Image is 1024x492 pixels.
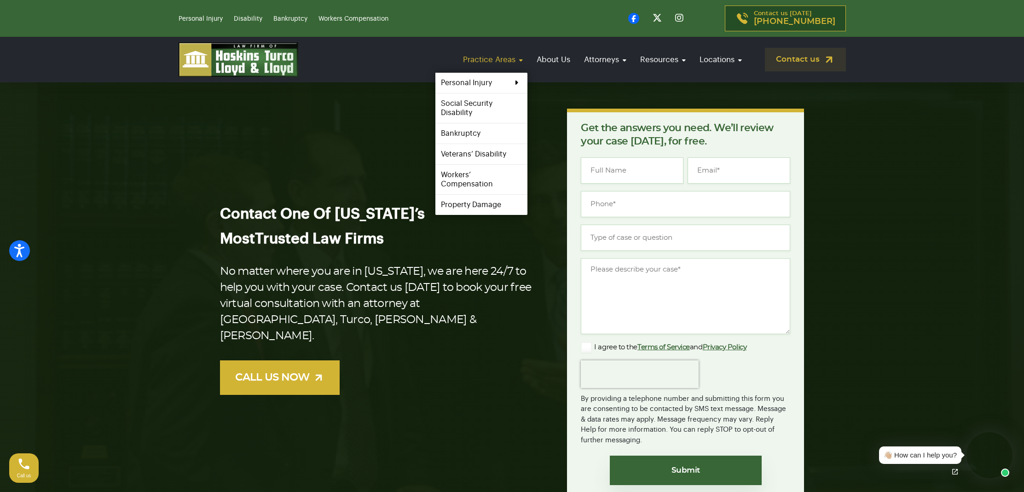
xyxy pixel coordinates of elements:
[318,16,388,22] a: Workers Compensation
[581,225,790,251] input: Type of case or question
[581,157,683,184] input: Full Name
[458,46,527,73] a: Practice Areas
[435,73,527,93] a: Personal Injury
[579,46,631,73] a: Attorneys
[273,16,307,22] a: Bankruptcy
[435,144,527,164] a: Veterans’ Disability
[688,157,790,184] input: Email*
[636,46,690,73] a: Resources
[179,16,223,22] a: Personal Injury
[581,342,746,353] label: I agree to the and
[581,360,699,388] iframe: reCAPTCHA
[435,93,527,123] a: Social Security Disability
[179,42,298,77] img: logo
[637,344,690,351] a: Terms of Service
[435,195,527,215] a: Property Damage
[220,207,425,221] span: Contact One Of [US_STATE]’s
[220,232,255,246] span: Most
[234,16,262,22] a: Disability
[255,232,384,246] span: Trusted Law Firms
[220,264,538,344] p: No matter where you are in [US_STATE], we are here 24/7 to help you with your case. Contact us [D...
[754,11,835,26] p: Contact us [DATE]
[945,462,965,481] a: Open chat
[220,360,340,395] a: CALL US NOW
[581,388,790,446] div: By providing a telephone number and submitting this form you are consenting to be contacted by SM...
[703,344,747,351] a: Privacy Policy
[695,46,746,73] a: Locations
[754,17,835,26] span: [PHONE_NUMBER]
[725,6,846,31] a: Contact us [DATE][PHONE_NUMBER]
[581,191,790,217] input: Phone*
[610,456,762,485] input: Submit
[435,123,527,144] a: Bankruptcy
[435,165,527,194] a: Workers’ Compensation
[313,372,324,383] img: arrow-up-right-light.svg
[884,450,957,461] div: 👋🏼 How can I help you?
[532,46,575,73] a: About Us
[581,122,790,148] p: Get the answers you need. We’ll review your case [DATE], for free.
[765,48,846,71] a: Contact us
[17,473,31,478] span: Call us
